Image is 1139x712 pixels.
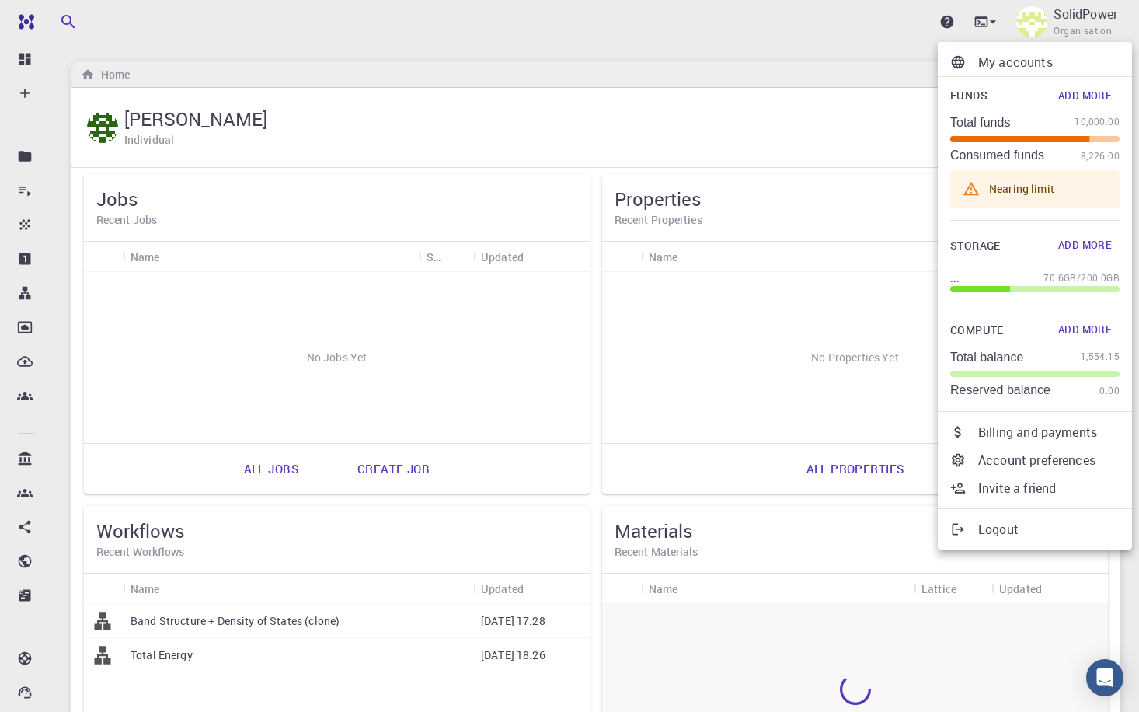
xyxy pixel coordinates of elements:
button: Add More [1050,233,1120,258]
span: 70.6GB [1043,270,1076,286]
p: Total balance [950,351,1023,365]
p: Total funds [950,116,1010,130]
span: 0.00 [1099,383,1120,399]
span: Funds [950,86,987,106]
a: Account preferences [938,446,1132,474]
div: Nearing limit [989,175,1054,203]
span: Support [33,11,89,25]
button: Add More [1050,83,1120,108]
a: Logout [938,515,1132,543]
span: 1,554.15 [1081,349,1120,365]
span: 200.0GB [1081,270,1120,286]
p: Logout [978,520,1120,539]
a: My accounts [938,48,1132,76]
p: Consumed funds [950,148,1044,162]
span: 10,000.00 [1075,114,1120,130]
a: Billing and payments [938,418,1132,446]
span: Storage [950,236,1001,256]
span: Compute [950,321,1004,340]
p: Account preferences [978,451,1120,469]
div: Open Intercom Messenger [1086,659,1123,696]
span: 8,226.00 [1081,148,1120,164]
p: Reserved balance [950,383,1050,397]
p: My accounts [978,53,1120,72]
p: ... [950,270,960,286]
p: Invite a friend [978,479,1120,497]
button: Add More [1050,318,1120,343]
p: Billing and payments [978,423,1120,442]
span: / [1077,270,1081,286]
